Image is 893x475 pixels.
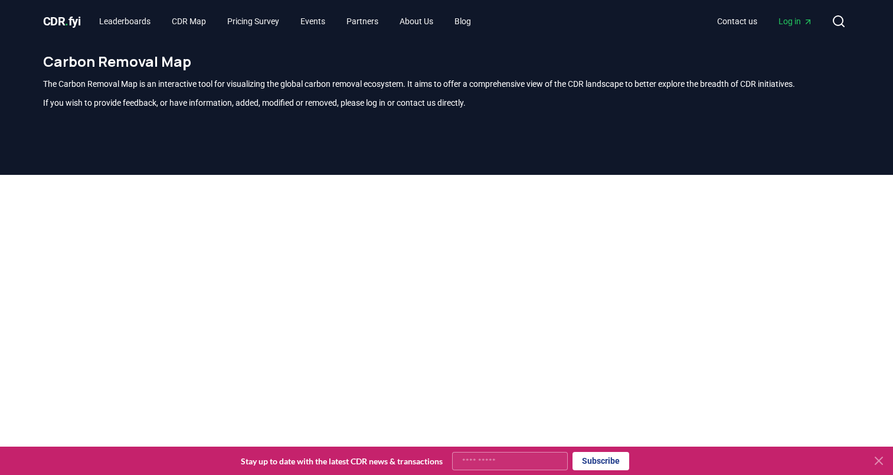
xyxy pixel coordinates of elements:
h1: Carbon Removal Map [43,52,851,71]
a: Events [291,11,335,32]
span: . [65,14,68,28]
p: If you wish to provide feedback, or have information, added, modified or removed, please log in o... [43,97,851,109]
a: Log in [769,11,822,32]
a: About Us [390,11,443,32]
a: CDR.fyi [43,13,81,30]
a: Leaderboards [90,11,160,32]
a: Blog [445,11,480,32]
a: CDR Map [162,11,215,32]
nav: Main [90,11,480,32]
a: Contact us [708,11,767,32]
a: Pricing Survey [218,11,289,32]
nav: Main [708,11,822,32]
a: Partners [337,11,388,32]
p: The Carbon Removal Map is an interactive tool for visualizing the global carbon removal ecosystem... [43,78,851,90]
span: CDR fyi [43,14,81,28]
span: Log in [778,15,813,27]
